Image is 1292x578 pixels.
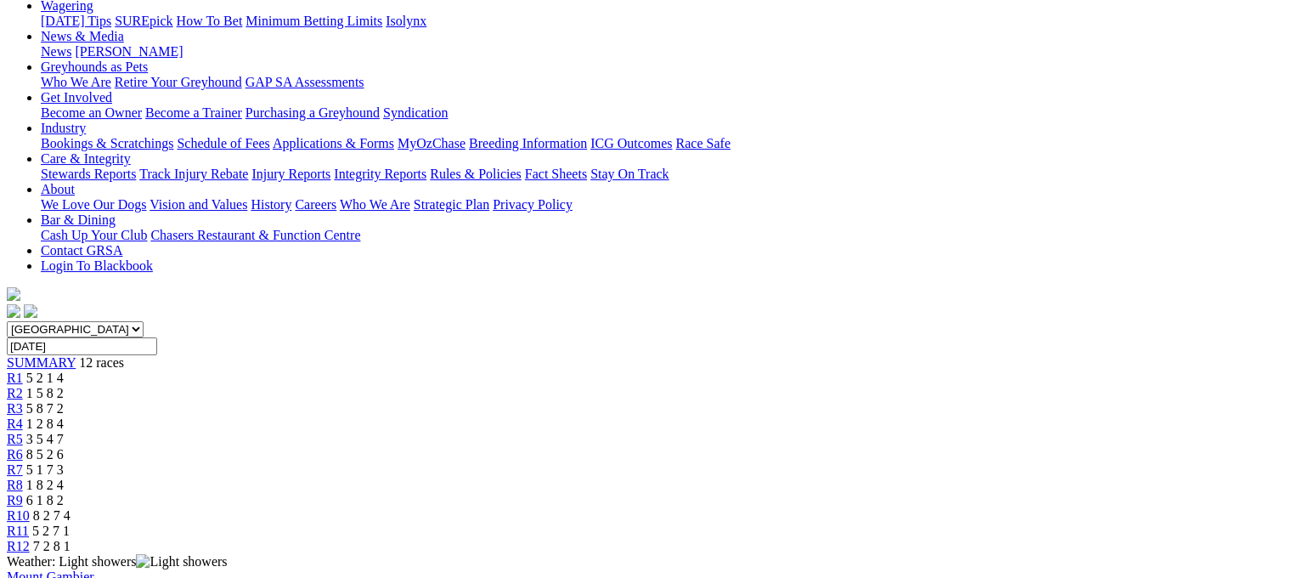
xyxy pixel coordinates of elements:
[41,167,136,181] a: Stewards Reports
[41,59,148,74] a: Greyhounds as Pets
[7,337,157,355] input: Select date
[115,75,242,89] a: Retire Your Greyhound
[41,212,116,227] a: Bar & Dining
[251,197,291,212] a: History
[136,554,227,569] img: Light showers
[150,197,247,212] a: Vision and Values
[273,136,394,150] a: Applications & Forms
[41,121,86,135] a: Industry
[7,478,23,492] a: R8
[7,386,23,400] a: R2
[41,44,71,59] a: News
[7,554,228,569] span: Weather: Light showers
[414,197,489,212] a: Strategic Plan
[177,14,243,28] a: How To Bet
[26,462,64,477] span: 5 1 7 3
[32,524,70,538] span: 5 2 7 1
[145,105,242,120] a: Become a Trainer
[245,105,380,120] a: Purchasing a Greyhound
[26,447,64,462] span: 8 5 2 6
[245,75,364,89] a: GAP SA Assessments
[41,29,124,43] a: News & Media
[41,75,111,89] a: Who We Are
[33,539,71,553] span: 7 2 8 1
[295,197,336,212] a: Careers
[7,524,29,538] a: R11
[493,197,573,212] a: Privacy Policy
[26,493,64,507] span: 6 1 8 2
[26,432,64,446] span: 3 5 4 7
[26,371,64,385] span: 5 2 1 4
[115,14,172,28] a: SUREpick
[41,243,122,258] a: Contact GRSA
[26,401,64,416] span: 5 8 7 2
[75,44,183,59] a: [PERSON_NAME]
[7,432,23,446] a: R5
[41,167,1285,182] div: Care & Integrity
[398,136,465,150] a: MyOzChase
[469,136,587,150] a: Breeding Information
[251,167,330,181] a: Injury Reports
[41,228,1285,243] div: Bar & Dining
[26,386,64,400] span: 1 5 8 2
[41,90,112,105] a: Get Involved
[41,75,1285,90] div: Greyhounds as Pets
[7,508,30,523] a: R10
[7,401,23,416] a: R3
[7,304,20,318] img: facebook.svg
[139,167,248,181] a: Track Injury Rebate
[41,151,131,166] a: Care & Integrity
[41,197,1285,212] div: About
[41,258,153,273] a: Login To Blackbook
[430,167,522,181] a: Rules & Policies
[41,14,111,28] a: [DATE] Tips
[41,105,1285,121] div: Get Involved
[41,228,147,242] a: Cash Up Your Club
[33,508,71,523] span: 8 2 7 4
[41,136,173,150] a: Bookings & Scratchings
[334,167,426,181] a: Integrity Reports
[7,287,20,301] img: logo-grsa-white.png
[340,197,410,212] a: Who We Are
[26,416,64,431] span: 1 2 8 4
[41,44,1285,59] div: News & Media
[41,136,1285,151] div: Industry
[41,105,142,120] a: Become an Owner
[7,462,23,477] a: R7
[7,447,23,462] a: R6
[150,228,360,242] a: Chasers Restaurant & Function Centre
[79,355,124,370] span: 12 races
[7,493,23,507] a: R9
[7,371,23,385] a: R1
[386,14,426,28] a: Isolynx
[525,167,587,181] a: Fact Sheets
[7,539,30,553] a: R12
[675,136,730,150] a: Race Safe
[177,136,269,150] a: Schedule of Fees
[41,197,146,212] a: We Love Our Dogs
[7,416,23,431] a: R4
[7,355,76,370] a: SUMMARY
[590,167,669,181] a: Stay On Track
[24,304,37,318] img: twitter.svg
[383,105,448,120] a: Syndication
[41,182,75,196] a: About
[590,136,672,150] a: ICG Outcomes
[245,14,382,28] a: Minimum Betting Limits
[41,14,1285,29] div: Wagering
[26,478,64,492] span: 1 8 2 4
